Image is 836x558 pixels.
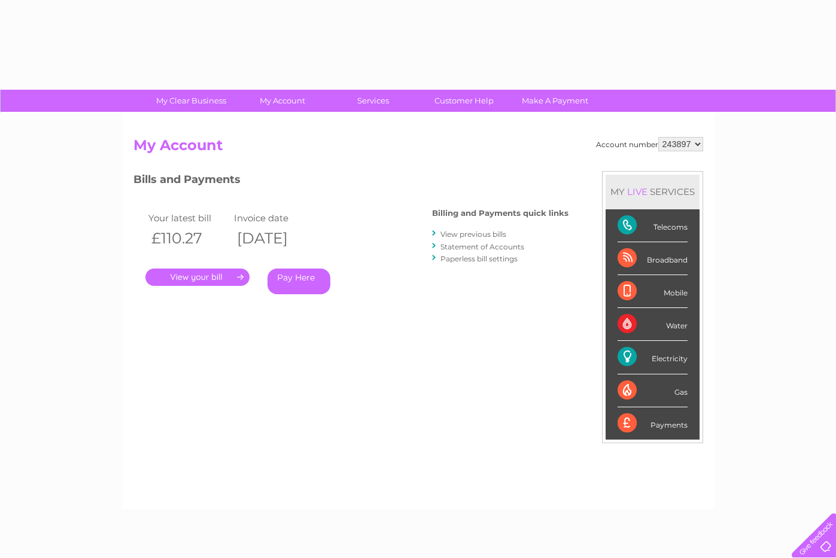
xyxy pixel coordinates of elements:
a: Statement of Accounts [440,242,524,251]
td: Your latest bill [145,210,232,226]
a: View previous bills [440,230,506,239]
div: Electricity [618,341,688,374]
div: MY SERVICES [606,175,700,209]
th: [DATE] [231,226,317,251]
a: My Account [233,90,332,112]
a: Make A Payment [506,90,604,112]
div: Account number [596,137,703,151]
h2: My Account [133,137,703,160]
a: Customer Help [415,90,513,112]
td: Invoice date [231,210,317,226]
a: Paperless bill settings [440,254,518,263]
div: Water [618,308,688,341]
h3: Bills and Payments [133,171,569,192]
div: LIVE [625,186,650,197]
div: Telecoms [618,209,688,242]
div: Payments [618,407,688,440]
th: £110.27 [145,226,232,251]
div: Gas [618,374,688,407]
div: Broadband [618,242,688,275]
div: Mobile [618,275,688,308]
a: . [145,269,250,286]
a: Pay Here [267,269,330,294]
h4: Billing and Payments quick links [432,209,569,218]
a: My Clear Business [142,90,241,112]
a: Services [324,90,422,112]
